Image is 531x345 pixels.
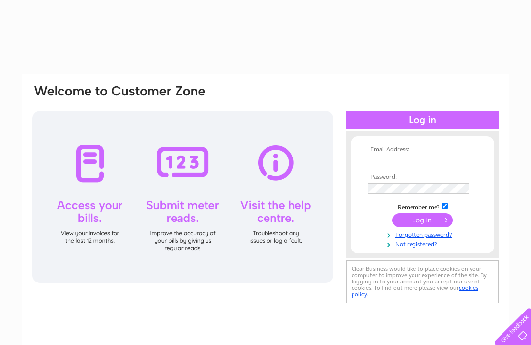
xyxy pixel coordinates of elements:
[368,239,479,248] a: Not registered?
[352,284,478,298] a: cookies policy
[365,146,479,153] th: Email Address:
[365,174,479,181] th: Password:
[346,260,499,303] div: Clear Business would like to place cookies on your computer to improve your experience of the sit...
[365,201,479,211] td: Remember me?
[392,213,453,227] input: Submit
[368,229,479,239] a: Forgotten password?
